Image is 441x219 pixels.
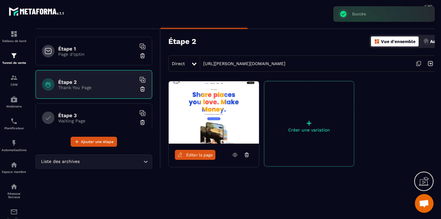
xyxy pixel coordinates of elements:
[175,150,215,160] a: Éditer la page
[2,83,26,86] p: CRM
[2,26,26,47] a: formationformationTableau de bord
[2,156,26,178] a: automationsautomationsEspace membre
[10,208,18,216] img: email
[168,37,196,46] h3: Étape 2
[264,127,354,132] p: Créer une variation
[2,39,26,43] p: Tableau de bord
[81,139,114,145] span: Ajouter une étape
[9,6,65,17] img: logo
[58,79,136,85] h6: Étape 2
[172,61,185,66] span: Direct
[381,39,415,44] p: Vue d'ensemble
[2,170,26,174] p: Espace membre
[169,81,259,144] img: image
[58,85,136,90] p: Thank You Page
[264,119,354,127] p: +
[415,194,434,213] a: Ouvrir le chat
[2,113,26,135] a: schedulerschedulerPlanificateur
[2,192,26,199] p: Réseaux Sociaux
[2,148,26,152] p: Automatisations
[58,52,136,57] p: Page d'optin
[35,155,152,169] div: Search for option
[2,69,26,91] a: formationformationCRM
[186,153,213,157] span: Éditer la page
[2,178,26,203] a: social-networksocial-networkRéseaux Sociaux
[40,158,81,165] span: Liste des archives
[58,46,136,52] h6: Étape 1
[2,135,26,156] a: automationsautomationsAutomatisations
[81,158,142,165] input: Search for option
[139,53,146,59] img: trash
[10,161,18,169] img: automations
[58,118,136,123] p: Waiting Page
[200,61,285,66] a: [URL][PERSON_NAME][DOMAIN_NAME]
[71,137,117,147] button: Ajouter une étape
[10,52,18,60] img: formation
[425,58,436,69] img: arrow-next.bcc2205e.svg
[10,30,18,38] img: formation
[10,74,18,81] img: formation
[423,39,429,44] img: actions.d6e523a2.png
[2,47,26,69] a: formationformationTunnel de vente
[58,112,136,118] h6: Étape 3
[10,139,18,147] img: automations
[10,183,18,190] img: social-network
[2,91,26,113] a: automationsautomationsWebinaire
[10,117,18,125] img: scheduler
[2,105,26,108] p: Webinaire
[2,61,26,64] p: Tunnel de vente
[10,96,18,103] img: automations
[139,86,146,92] img: trash
[2,126,26,130] p: Planificateur
[139,119,146,126] img: trash
[374,39,380,44] img: dashboard-orange.40269519.svg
